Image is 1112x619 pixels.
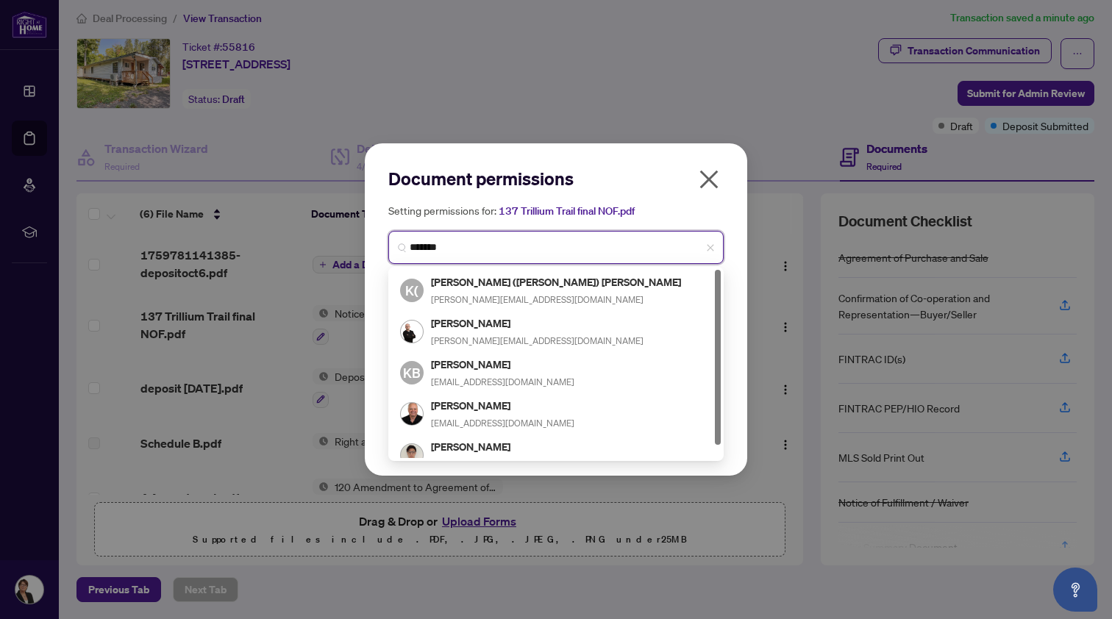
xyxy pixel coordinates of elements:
span: close [697,168,721,191]
span: 137 Trillium Trail final NOF.pdf [499,204,635,218]
img: search_icon [398,243,407,252]
img: Profile Icon [401,444,423,466]
h5: [PERSON_NAME] [431,438,574,455]
span: close [706,243,715,252]
h5: [PERSON_NAME] [431,315,644,332]
span: [EMAIL_ADDRESS][DOMAIN_NAME] [431,376,574,387]
h5: [PERSON_NAME] [431,397,574,414]
img: Profile Icon [401,321,423,343]
span: K( [405,280,418,301]
img: Profile Icon [401,403,423,425]
h5: [PERSON_NAME] ([PERSON_NAME]) [PERSON_NAME] [431,273,683,290]
span: [PERSON_NAME][EMAIL_ADDRESS][DOMAIN_NAME] [431,335,644,346]
span: [PERSON_NAME][EMAIL_ADDRESS][DOMAIN_NAME] [431,294,644,305]
span: [EMAIL_ADDRESS][DOMAIN_NAME] [431,418,574,429]
h5: [PERSON_NAME] [431,356,574,373]
span: KB [403,362,421,383]
button: Open asap [1053,568,1097,612]
h2: Document permissions [388,167,724,190]
h5: Setting permissions for: [388,202,724,219]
